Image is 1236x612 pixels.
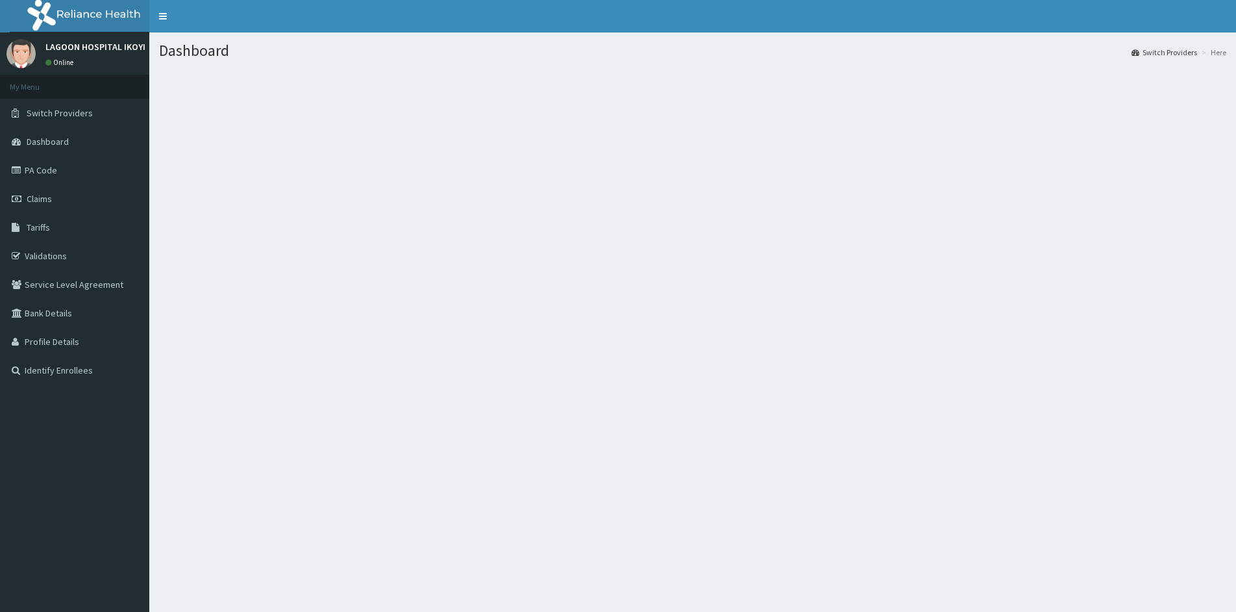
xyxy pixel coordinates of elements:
[27,107,93,119] span: Switch Providers
[159,42,1226,59] h1: Dashboard
[1131,47,1197,58] a: Switch Providers
[27,222,50,233] span: Tariffs
[27,136,69,147] span: Dashboard
[1198,47,1226,58] li: Here
[27,193,52,205] span: Claims
[45,58,77,67] a: Online
[6,39,36,68] img: User Image
[45,42,145,51] p: LAGOON HOSPITAL IKOYI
